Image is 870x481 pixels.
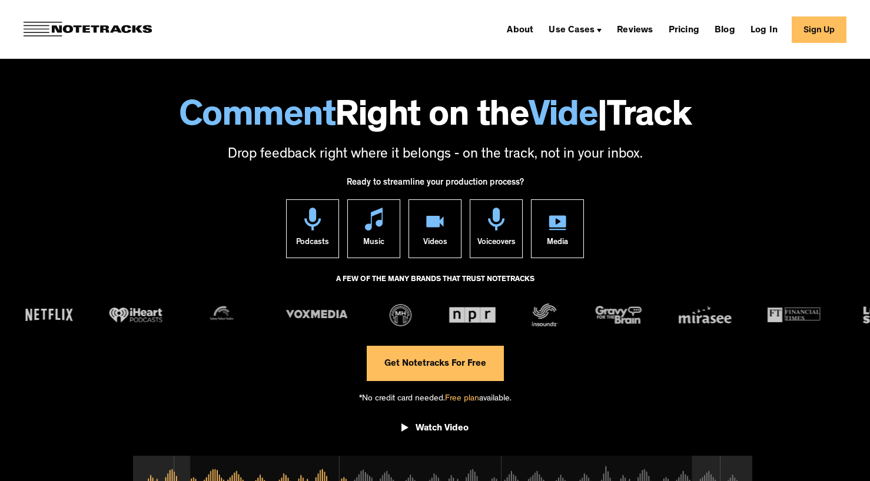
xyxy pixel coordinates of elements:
[470,199,523,258] a: Voiceovers
[286,199,339,258] a: Podcasts
[296,231,329,258] div: Podcasts
[529,100,597,136] span: Vide
[423,231,447,258] div: Videos
[597,100,607,136] span: |
[336,270,534,302] div: A FEW OF THE MANY BRANDS THAT TRUST NOTETRACKS
[792,16,846,43] a: Sign Up
[547,231,568,258] div: Media
[347,199,400,258] a: Music
[12,145,858,165] p: Drop feedback right where it belongs - on the track, not in your inbox.
[477,231,516,258] div: Voiceovers
[502,20,538,39] a: About
[710,20,740,39] a: Blog
[179,100,336,136] span: Comment
[401,414,469,447] a: open lightbox
[363,231,384,258] div: Music
[544,20,606,39] div: Use Cases
[746,20,782,39] a: Log In
[347,171,524,199] div: Ready to streamline your production process?
[612,20,658,39] a: Reviews
[549,26,595,35] div: Use Cases
[367,346,504,381] a: Get Notetracks For Free
[359,381,512,415] div: *No credit card needed. available.
[664,20,704,39] a: Pricing
[531,199,584,258] a: Media
[409,199,461,258] a: Videos
[416,423,469,435] div: Watch Video
[445,395,479,403] span: Free plan
[12,100,858,136] h1: Right on the Track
